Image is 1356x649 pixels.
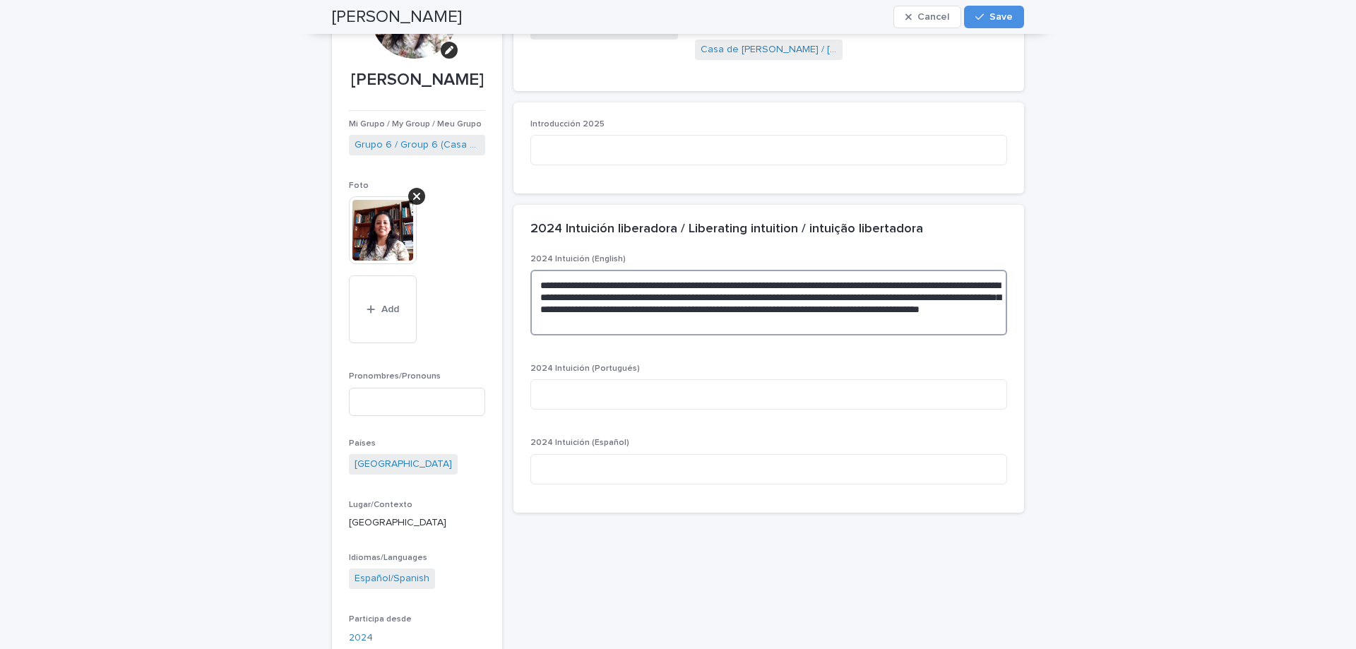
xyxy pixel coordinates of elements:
[917,12,949,22] span: Cancel
[355,457,452,472] a: [GEOGRAPHIC_DATA]
[530,255,626,263] span: 2024 Intuición (English)
[355,571,429,586] a: Español/Spanish
[349,615,412,624] span: Participa desde
[349,70,485,90] p: [PERSON_NAME]
[349,439,376,448] span: Países
[530,364,640,373] span: 2024 Intuición (Portugués)
[332,7,462,28] h2: [PERSON_NAME]
[530,120,605,129] span: Introducción 2025
[989,12,1013,22] span: Save
[349,631,373,645] a: 2024
[349,275,417,343] button: Add
[349,501,412,509] span: Lugar/Contexto
[964,6,1024,28] button: Save
[349,516,485,530] p: [GEOGRAPHIC_DATA]
[355,138,480,153] a: Grupo 6 / Group 6 (Casa de [PERSON_NAME])
[530,222,923,237] h2: 2024 Intuición liberadora / Liberating intuition / intuição libertadora
[701,42,837,57] a: Casa de [PERSON_NAME] / [PERSON_NAME]' Home
[893,6,961,28] button: Cancel
[381,304,399,314] span: Add
[349,120,482,129] span: Mi Grupo / My Group / Meu Grupo
[349,181,369,190] span: Foto
[349,554,427,562] span: Idiomas/Languages
[530,439,629,447] span: 2024 Intuición (Español)
[349,372,441,381] span: Pronombres/Pronouns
